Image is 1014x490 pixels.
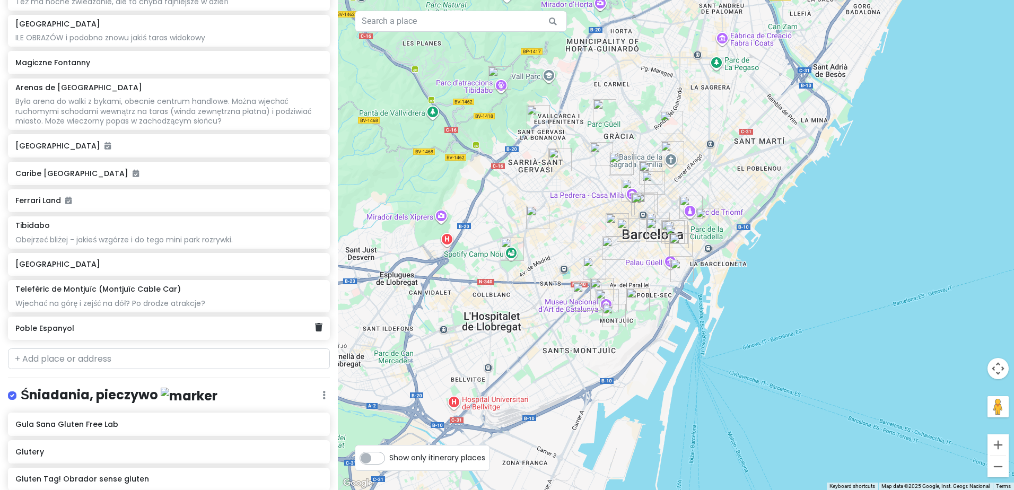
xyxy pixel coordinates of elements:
h6: Gula Sana Gluten Free Lab [15,419,322,429]
div: Plac Kataloński [642,208,674,240]
button: Zoom in [987,434,1009,456]
h6: [GEOGRAPHIC_DATA] [15,259,322,269]
div: Tibidabo [484,62,515,94]
h6: Ferrari Land [15,196,322,205]
h6: Caribe [GEOGRAPHIC_DATA] [15,169,322,178]
a: Delete place [315,321,322,335]
div: Sagrada Família [657,137,688,169]
a: Terms (opens in new tab) [996,483,1011,489]
button: Keyboard shortcuts [829,483,875,490]
div: Katedra św. Eulalii w Barcelonie [661,221,693,252]
i: Added to itinerary [104,142,111,150]
div: Camp Nou [496,233,528,265]
input: + Add place or address [8,348,330,370]
div: Magiczne Fontanny [586,274,618,305]
button: Drag Pegman onto the map to open Street View [987,396,1009,417]
span: Map data ©2025 Google, Inst. Geogr. Nacional [881,483,990,489]
button: Zoom out [987,456,1009,477]
div: The fish & chips shop Gluten Free [601,209,633,241]
div: Gula Sana Gluten Free Lab [613,214,644,246]
div: Parc de la Ciutadella [692,204,723,235]
div: Gluten Tag! Obrador sense gluten [606,147,638,179]
img: Google [340,476,375,490]
div: El món neix en cada besada [657,216,689,248]
div: Columbus Monument [666,255,698,286]
div: Sana Locura | Pastelería Sin Gluten en Barcelona [544,144,576,176]
div: Arenas de Barcelona [579,252,610,284]
div: Recinte Modernista de Sant Pau [655,107,687,138]
div: Museu Nacional d'Art de Catalunya [591,285,623,317]
h6: Magiczne Fontanny [15,58,322,67]
button: Map camera controls [987,358,1009,379]
h6: [GEOGRAPHIC_DATA] [15,141,322,151]
div: Manioca Gluten Free - Les Corts [522,202,554,233]
div: ARUKU Sushi Gluten Free [635,157,667,189]
h4: Śniadania, pieczywo [21,387,217,404]
div: Barri Gòtic [665,229,697,261]
div: CosmoCaixa Museum of Science [522,101,554,133]
a: Open this area in Google Maps (opens a new window) [340,476,375,490]
div: La Browneria Gluten Free [637,167,669,199]
div: ILE OBRAZÓW i podobno znowu jakiś taras widokowy [15,33,322,42]
h6: Tibidabo [15,221,50,230]
i: Added to itinerary [133,170,139,177]
div: Park Güell [589,95,620,127]
img: marker [161,388,217,404]
div: La Conscient Obrador Gluten free & Vegà [598,232,630,264]
h6: Glutery [15,447,322,457]
div: Wjechać na górę i zejść na dół? Po drodze atrakcje? [15,299,322,308]
div: Casa Batlló [627,189,659,221]
div: La Rambla [642,214,674,246]
div: Glutery [605,148,636,180]
div: Lamaro Hotel [660,216,692,248]
input: Search a place [355,11,567,32]
h6: [GEOGRAPHIC_DATA] [15,19,100,29]
h6: Arenas de [GEOGRAPHIC_DATA] [15,83,142,92]
div: Estadi Olímpic Lluís Companys [598,300,630,331]
div: Była arena do walki z bykami, obecnie centrum handlowe. Można wjechać ruchomymi schodami wewnątrz... [15,97,322,126]
h6: Gluten Tag! Obrador sense gluten [15,474,322,484]
h6: Telefèric de Montjuïc (Montjuïc Cable Car) [15,284,181,294]
div: McDonald's [630,188,662,220]
div: Obejrzeć bliżej - jakieś wzgórze i do tego mini park rozrywki. [15,235,322,244]
div: Poble Espanyol [569,278,606,315]
div: Arc de Triomf [675,191,707,223]
div: Casa Milà [617,174,649,206]
i: Added to itinerary [65,197,72,204]
div: La Consciente Obrador sense Gluten + Yoga Shala - Gluten-free & Vegan bakery - Obrador sin gluten... [585,138,617,170]
span: Show only itinerary places [389,452,485,463]
h6: Poble Espanyol [15,323,315,333]
div: Telefèric de Montjuïc (Montjuïc Cable Car) [622,284,654,316]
